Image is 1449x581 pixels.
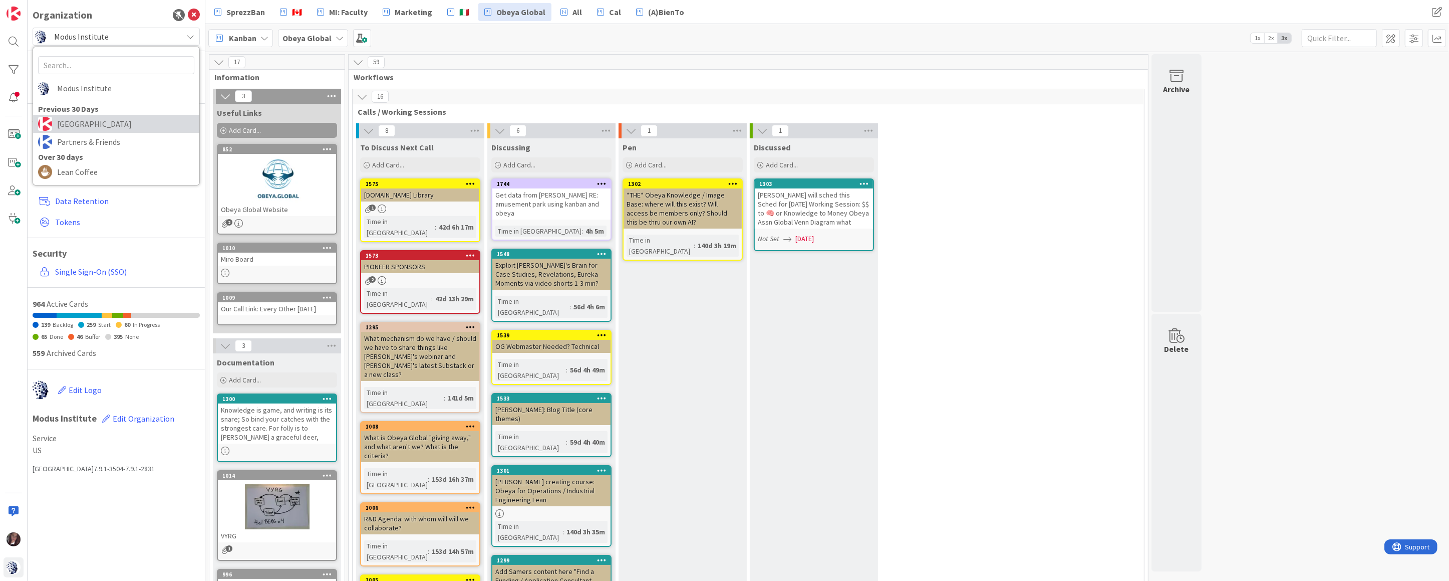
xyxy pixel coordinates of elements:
a: 1300Knowledge is game, and writing is its snare; So bind your catches with the strongest care. Fo... [217,394,337,462]
div: [DOMAIN_NAME] Library [361,188,479,202]
a: 1009Our Call Link: Every Other [DATE] [217,292,337,325]
div: 852 [222,146,336,153]
i: Not Set [758,234,779,243]
div: 42d 13h 29m [433,293,476,304]
div: 1010 [218,244,336,253]
a: 1744Get data from [PERSON_NAME] RE: amusement park using kanban and obeyaTime in [GEOGRAPHIC_DATA... [491,178,612,241]
div: Archived Cards [33,347,200,359]
div: Get data from [PERSON_NAME] RE: amusement park using kanban and obeya [492,188,611,220]
input: Search... [38,56,194,74]
span: Add Card... [372,160,404,169]
a: 🇨🇦 [274,3,308,21]
div: 56d 4h 6m [571,301,608,312]
div: 1548 [497,251,611,258]
div: 153d 16h 37m [429,474,476,485]
div: Obeya Global Website [218,203,336,216]
div: 1573 [361,251,479,260]
span: : [569,301,571,312]
span: 16 [372,91,389,103]
span: Edit Organization [113,414,174,424]
div: 996 [222,571,336,578]
div: 141d 5m [445,393,476,404]
img: avatar [38,81,52,95]
div: 1006 [366,504,479,511]
span: All [572,6,582,18]
div: Time in [GEOGRAPHIC_DATA] [364,216,435,238]
div: [GEOGRAPHIC_DATA] 7.9.1-3504-7.9.1-2831 [33,464,200,474]
span: : [444,393,445,404]
div: Knowledge is game, and writing is its snare; So bind your catches with the strongest care. For fo... [218,404,336,444]
div: Organization [33,8,92,23]
a: MI: Faculty [311,3,374,21]
div: 1301 [492,466,611,475]
span: Partners & Friends [57,134,194,149]
div: 1299 [492,556,611,565]
div: 1533[PERSON_NAME]: Blog Title (core themes) [492,394,611,425]
span: Add Card... [766,160,798,169]
div: OG Webmaster Needed? Technical [492,340,611,353]
div: 1575[DOMAIN_NAME] Library [361,179,479,202]
div: [PERSON_NAME]: Blog Title (core themes) [492,403,611,425]
div: Time in [GEOGRAPHIC_DATA] [364,288,431,310]
div: VYRG [218,529,336,542]
span: [DATE] [795,234,814,244]
span: Lean Coffee [57,164,194,179]
span: 395 [114,333,123,340]
img: avatar [33,379,53,400]
span: : [435,222,436,233]
span: 1 [641,125,658,137]
div: 1744Get data from [PERSON_NAME] RE: amusement park using kanban and obeya [492,179,611,220]
span: Marketing [395,6,432,18]
div: 1302 [628,180,742,187]
span: Add Card... [635,160,667,169]
div: 153d 14h 57m [429,546,476,557]
a: 1010Miro Board [217,243,337,284]
div: Exploit [PERSON_NAME]'s Brain for Case Studies, Revelations, Eureka Moments via video shorts 1-3 ... [492,259,611,290]
a: 1303[PERSON_NAME] will sched this Sched for [DATE] Working Session: $$ to 🧠 or Knowledge to Money... [754,178,874,251]
span: Tokens [55,216,196,228]
div: 1300Knowledge is game, and writing is its snare; So bind your catches with the strongest care. Fo... [218,395,336,444]
span: : [431,293,433,304]
div: 1008 [361,422,479,431]
span: 139 [41,321,50,328]
span: 2 [226,219,232,226]
div: Our Call Link: Every Other [DATE] [218,302,336,315]
button: Edit Logo [58,379,102,401]
div: 1302 [624,179,742,188]
a: 1295What mechanism do we have / should we have to share things like [PERSON_NAME]'s webinar and [... [360,322,480,413]
span: Backlog [53,321,73,328]
span: Add Card... [229,126,261,135]
div: Time in [GEOGRAPHIC_DATA] [495,521,562,543]
div: 1010 [222,245,336,252]
span: : [566,364,567,375]
span: Calls / Working Sessions [358,107,1131,117]
a: All [554,3,588,21]
span: 60 [124,321,130,328]
div: 59d 4h 40m [567,437,608,448]
div: 1575 [361,179,479,188]
span: 🇮🇹 [459,6,469,18]
span: 1 [226,545,232,552]
div: 1295 [366,324,479,331]
div: 1539 [492,331,611,340]
div: 1303 [759,180,873,187]
span: 964 [33,299,45,309]
a: 1539OG Webmaster Needed? TechnicalTime in [GEOGRAPHIC_DATA]:56d 4h 49m [491,330,612,385]
div: PIONEER SPONSORS [361,260,479,273]
a: 852Obeya Global Website [217,144,337,235]
div: Over 30 days [33,151,199,163]
span: Done [50,333,63,340]
a: Single Sign-On (SSO) [35,263,200,281]
div: [PERSON_NAME] creating course: Obeya for Operations / Industrial Engineering Lean [492,475,611,506]
div: 852Obeya Global Website [218,145,336,216]
span: In Progress [133,321,160,328]
span: 6 [509,125,526,137]
div: [PERSON_NAME] will sched this Sched for [DATE] Working Session: $$ to 🧠 or Knowledge to Money Obe... [755,188,873,229]
span: Data Retention [55,195,196,207]
span: : [582,226,583,237]
b: Obeya Global [282,33,332,43]
div: 140d 3h 19m [695,240,739,251]
h1: Modus Institute [33,408,200,429]
div: 1533 [492,394,611,403]
a: 🇮🇹 [441,3,475,21]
